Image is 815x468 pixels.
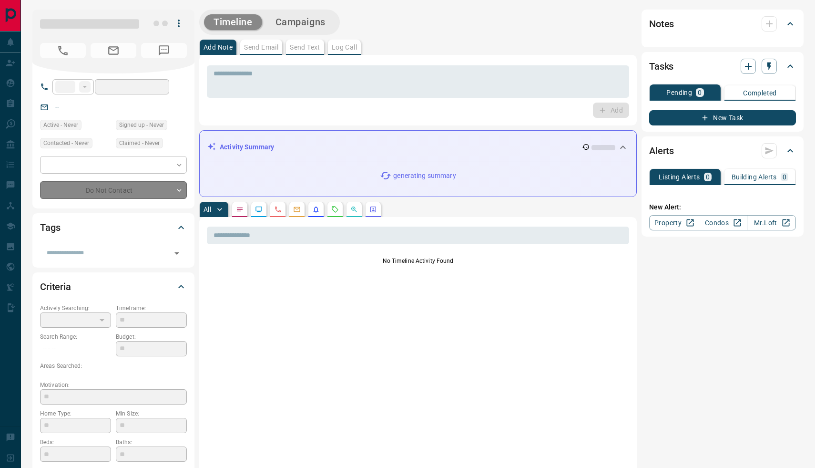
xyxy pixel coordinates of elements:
[369,206,377,213] svg: Agent Actions
[43,120,78,130] span: Active - Never
[649,215,698,230] a: Property
[116,409,187,418] p: Min Size:
[255,206,263,213] svg: Lead Browsing Activity
[40,304,111,312] p: Actively Searching:
[119,120,164,130] span: Signed up - Never
[743,90,777,96] p: Completed
[40,362,187,370] p: Areas Searched:
[220,142,274,152] p: Activity Summary
[141,43,187,58] span: No Number
[116,438,187,447] p: Baths:
[40,341,111,357] p: -- - --
[732,174,777,180] p: Building Alerts
[170,247,183,260] button: Open
[207,257,629,265] p: No Timeline Activity Found
[293,206,301,213] svg: Emails
[266,14,335,30] button: Campaigns
[116,333,187,341] p: Budget:
[312,206,320,213] svg: Listing Alerts
[649,55,796,78] div: Tasks
[55,103,59,111] a: --
[274,206,282,213] svg: Calls
[40,220,60,235] h2: Tags
[393,171,456,181] p: generating summary
[40,381,187,389] p: Motivation:
[204,206,211,213] p: All
[40,216,187,239] div: Tags
[783,174,786,180] p: 0
[698,215,747,230] a: Condos
[649,139,796,162] div: Alerts
[40,275,187,298] div: Criteria
[350,206,358,213] svg: Opportunities
[331,206,339,213] svg: Requests
[659,174,700,180] p: Listing Alerts
[649,12,796,35] div: Notes
[43,138,89,148] span: Contacted - Never
[40,438,111,447] p: Beds:
[40,279,71,294] h2: Criteria
[91,43,136,58] span: No Email
[649,202,796,212] p: New Alert:
[116,304,187,312] p: Timeframe:
[40,43,86,58] span: No Number
[40,181,187,199] div: Do Not Contact
[649,59,673,74] h2: Tasks
[119,138,160,148] span: Claimed - Never
[40,409,111,418] p: Home Type:
[666,89,692,96] p: Pending
[706,174,710,180] p: 0
[649,143,674,158] h2: Alerts
[40,333,111,341] p: Search Range:
[204,44,233,51] p: Add Note
[649,16,674,31] h2: Notes
[747,215,796,230] a: Mr.Loft
[236,206,244,213] svg: Notes
[649,110,796,125] button: New Task
[204,14,262,30] button: Timeline
[207,138,629,156] div: Activity Summary
[698,89,702,96] p: 0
